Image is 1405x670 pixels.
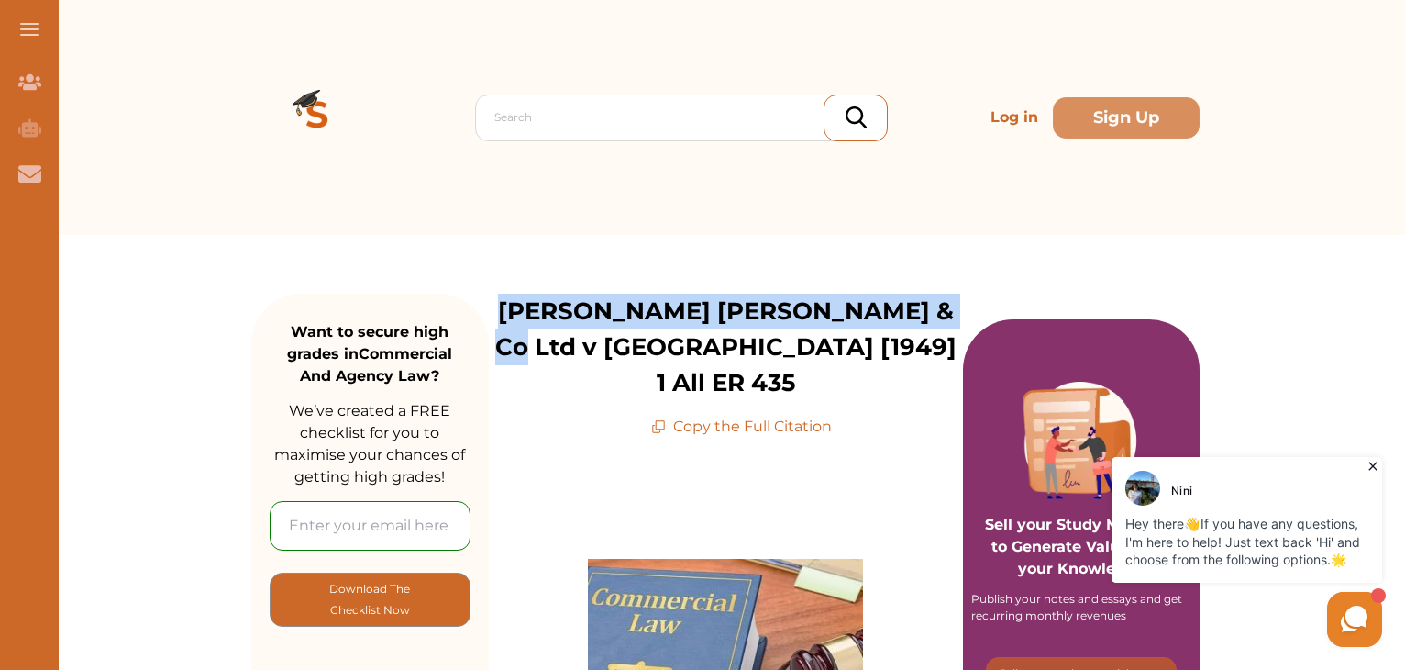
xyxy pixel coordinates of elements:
img: Purple card image [1023,382,1140,499]
strong: Want to secure high grades in Commercial And Agency Law ? [287,323,452,385]
img: search_icon [846,106,867,128]
p: Download The Checklist Now [307,578,433,621]
span: We’ve created a FREE checklist for you to maximise your chances of getting high grades! [274,402,465,486]
button: [object Object] [270,573,470,627]
input: Enter your email here [270,501,470,551]
iframe: HelpCrunch [965,452,1387,652]
button: Sign Up [1053,97,1200,139]
p: Log in [983,99,1045,136]
img: Logo [251,51,383,184]
p: Copy the Full Citation [651,416,832,438]
p: [PERSON_NAME] [PERSON_NAME] & Co Ltd v [GEOGRAPHIC_DATA] [1949] 1 All ER 435 [489,294,963,401]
